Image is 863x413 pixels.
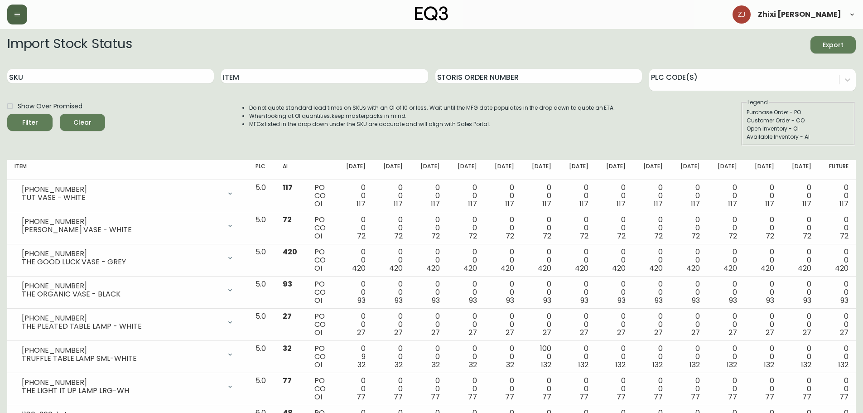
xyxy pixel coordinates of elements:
span: 420 [463,263,477,273]
div: THE LIGHT IT UP LAMP LRG-WH [22,387,221,395]
div: 0 0 [677,280,700,305]
div: [PERSON_NAME] VASE - WHITE [22,226,221,234]
div: 0 0 [529,248,551,272]
div: 0 0 [714,280,737,305]
div: PO CO [314,312,328,337]
td: 5.0 [248,309,275,341]
div: 0 0 [677,248,700,272]
div: 0 0 [789,248,811,272]
div: Customer Order - CO [747,117,850,125]
div: 0 0 [343,280,366,305]
div: 0 0 [826,312,849,337]
div: [PHONE_NUMBER] [22,379,221,387]
div: 0 0 [789,280,811,305]
div: 0 0 [380,280,403,305]
div: 0 0 [640,184,663,208]
div: 0 0 [454,312,477,337]
div: 0 0 [677,184,700,208]
span: 27 [654,327,663,338]
div: 0 0 [343,248,366,272]
div: [PHONE_NUMBER][PERSON_NAME] VASE - WHITE [14,216,241,236]
span: 32 [395,360,403,370]
div: 0 0 [417,280,440,305]
div: [PHONE_NUMBER] [22,346,221,355]
div: PO CO [314,280,328,305]
div: 0 0 [529,312,551,337]
span: 93 [655,295,663,306]
span: 93 [432,295,440,306]
div: 0 0 [640,312,663,337]
div: Open Inventory - OI [747,125,850,133]
div: [PHONE_NUMBER] [22,250,221,258]
span: 420 [761,263,774,273]
span: 27 [468,327,477,338]
span: 77 [505,392,514,402]
div: 0 0 [752,377,774,401]
div: 0 0 [492,345,514,369]
div: [PHONE_NUMBER] [22,218,221,226]
div: 0 0 [492,216,514,240]
span: OI [314,231,322,241]
span: 420 [501,263,514,273]
span: 420 [723,263,737,273]
legend: Legend [747,98,769,107]
div: [PHONE_NUMBER] [22,185,221,194]
div: Available Inventory - AI [747,133,850,141]
div: 0 0 [752,312,774,337]
span: 32 [357,360,366,370]
span: 77 [468,392,477,402]
th: [DATE] [707,160,744,180]
th: [DATE] [373,160,410,180]
td: 5.0 [248,212,275,244]
span: 117 [728,199,737,209]
div: 0 0 [454,184,477,208]
span: 77 [394,392,403,402]
span: 72 [840,231,849,241]
span: 420 [538,263,551,273]
span: 117 [542,199,551,209]
span: 72 [394,231,403,241]
span: 77 [839,392,849,402]
span: OI [314,295,322,306]
span: 132 [801,360,811,370]
span: 72 [543,231,551,241]
div: 0 0 [492,312,514,337]
div: 0 0 [380,312,403,337]
img: logo [415,6,448,21]
div: 0 0 [417,377,440,401]
span: 77 [765,392,774,402]
span: 27 [357,327,366,338]
div: 0 0 [492,248,514,272]
div: PO CO [314,216,328,240]
th: [DATE] [744,160,781,180]
div: [PHONE_NUMBER]THE ORGANIC VASE - BLACK [14,280,241,300]
div: 0 0 [380,248,403,272]
th: Item [7,160,248,180]
td: 5.0 [248,244,275,277]
span: 27 [394,327,403,338]
button: Export [810,36,856,53]
span: 77 [579,392,588,402]
span: 117 [431,199,440,209]
span: 93 [506,295,514,306]
div: PO CO [314,248,328,272]
span: 27 [691,327,700,338]
span: 27 [728,327,737,338]
div: 0 0 [380,377,403,401]
span: 77 [691,392,700,402]
span: 117 [839,199,849,209]
div: 0 0 [566,184,588,208]
div: 0 0 [566,248,588,272]
div: THE GOOD LUCK VASE - GREY [22,258,221,266]
div: 0 0 [492,184,514,208]
div: 0 0 [677,377,700,401]
div: 0 0 [752,184,774,208]
div: 0 0 [566,345,588,369]
div: 0 0 [454,345,477,369]
span: 117 [505,199,514,209]
span: 132 [838,360,849,370]
div: 0 0 [640,248,663,272]
th: PLC [248,160,275,180]
div: 0 0 [417,184,440,208]
span: 27 [431,327,440,338]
